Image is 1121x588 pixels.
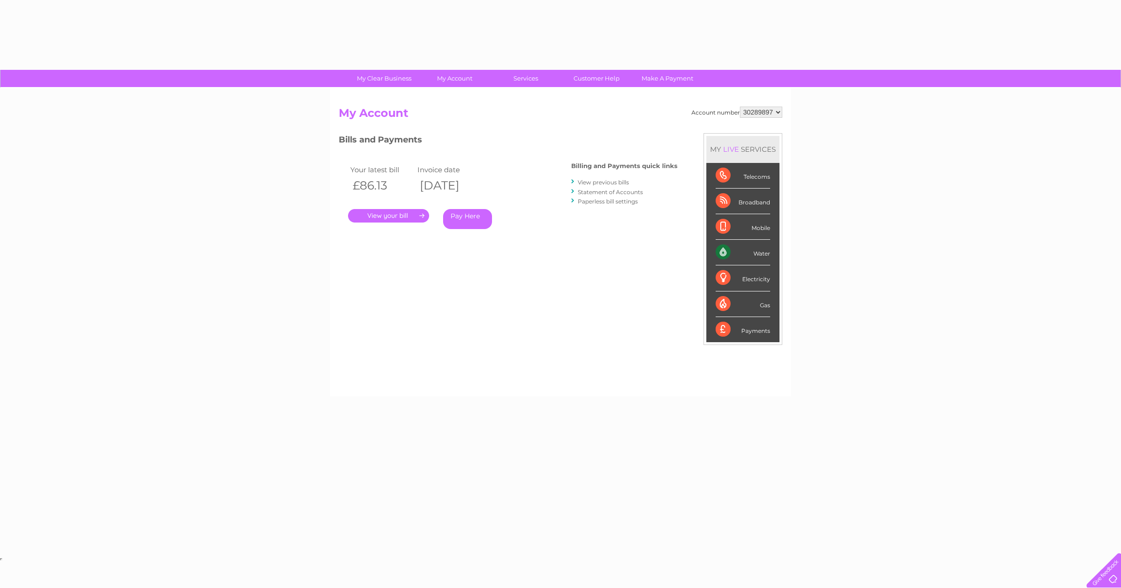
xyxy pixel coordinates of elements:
[716,189,770,214] div: Broadband
[571,162,677,169] h4: Billing and Payments quick links
[716,291,770,317] div: Gas
[487,70,564,87] a: Services
[417,70,493,87] a: My Account
[691,107,782,118] div: Account number
[443,209,492,229] a: Pay Here
[716,317,770,342] div: Payments
[578,189,643,196] a: Statement of Accounts
[348,176,415,195] th: £86.13
[578,198,638,205] a: Paperless bill settings
[346,70,423,87] a: My Clear Business
[706,136,779,162] div: MY SERVICES
[415,163,482,176] td: Invoice date
[716,240,770,265] div: Water
[716,163,770,189] div: Telecoms
[716,214,770,240] div: Mobile
[339,107,782,124] h2: My Account
[348,209,429,223] a: .
[558,70,635,87] a: Customer Help
[339,133,677,149] h3: Bills and Payments
[716,265,770,291] div: Electricity
[721,145,741,154] div: LIVE
[578,179,629,186] a: View previous bills
[629,70,706,87] a: Make A Payment
[415,176,482,195] th: [DATE]
[348,163,415,176] td: Your latest bill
